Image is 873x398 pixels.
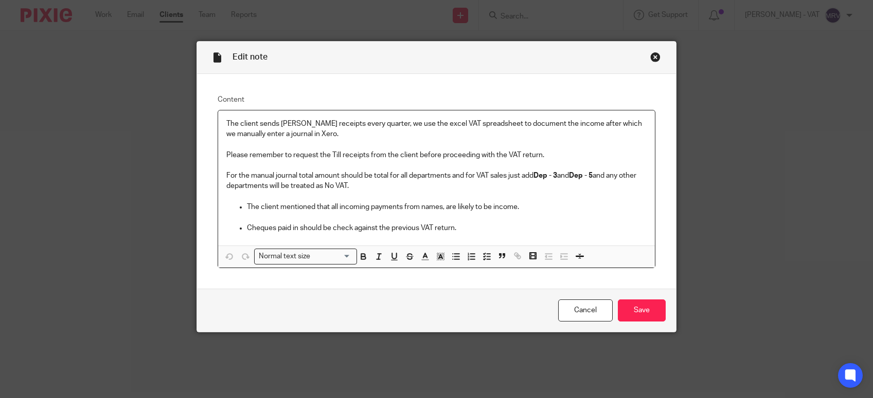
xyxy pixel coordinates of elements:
[247,223,647,233] p: Cheques paid in should be check against the previous VAT return.
[533,172,557,179] strong: Dep - 3
[218,94,655,105] label: Content
[226,170,647,192] p: For the manual journal total amount should be total for all departments and for VAT sales just ad...
[618,299,666,321] input: Save
[314,251,351,262] input: Search for option
[254,249,357,264] div: Search for option
[257,251,313,262] span: Normal text size
[247,202,647,212] p: The client mentioned that all incoming payments from names, are likely to be income.
[226,119,647,140] p: The client sends [PERSON_NAME] receipts every quarter, we use the excel VAT spreadsheet to docume...
[233,53,268,61] span: Edit note
[650,52,661,62] div: Close this dialog window
[569,172,593,179] strong: Dep - 5
[226,150,647,160] p: Please remember to request the Till receipts from the client before proceeding with the VAT return.
[558,299,613,321] a: Cancel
